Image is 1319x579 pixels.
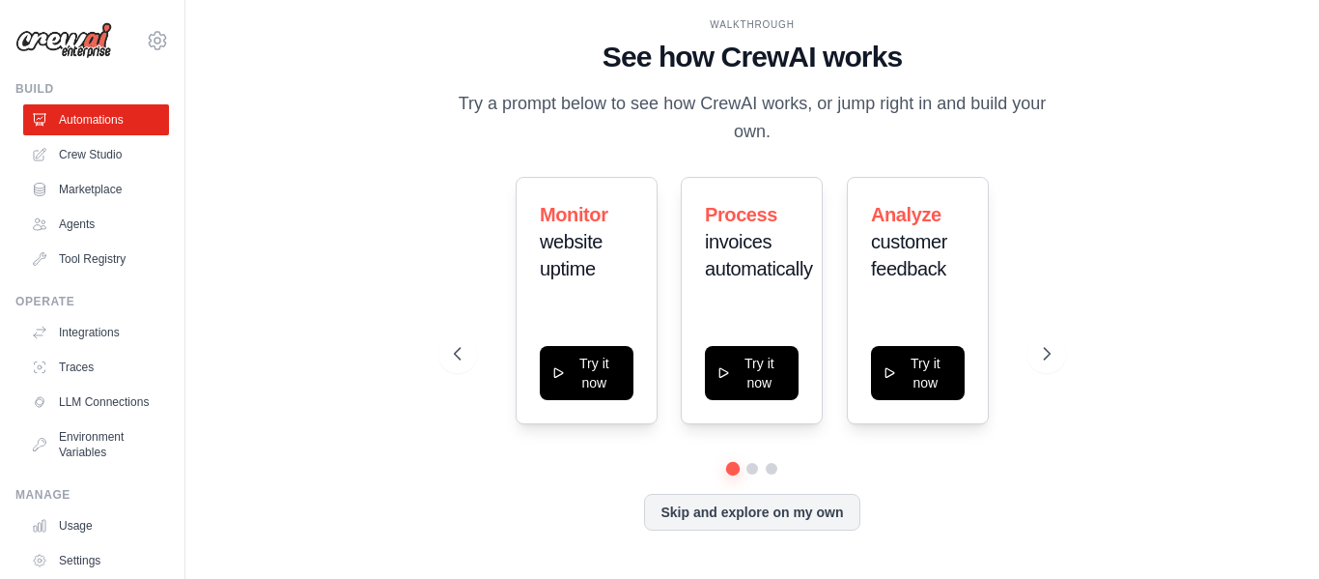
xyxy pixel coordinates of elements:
img: Logo [15,22,112,59]
a: Environment Variables [23,421,169,468]
div: Operate [15,294,169,309]
button: Skip and explore on my own [644,494,859,531]
a: Marketplace [23,174,169,205]
span: customer feedback [871,231,947,279]
a: Agents [23,209,169,240]
a: Usage [23,510,169,541]
a: Settings [23,545,169,576]
span: Analyze [871,204,941,225]
p: Try a prompt below to see how CrewAI works, or jump right in and build your own. [454,90,1051,147]
button: Try it now [871,346,965,400]
span: Monitor [540,204,608,225]
div: Build [15,81,169,97]
span: Process [705,204,777,225]
span: invoices automatically [705,231,813,279]
div: WALKTHROUGH [454,17,1051,32]
a: Crew Studio [23,139,169,170]
a: Tool Registry [23,244,169,275]
a: Integrations [23,317,169,348]
span: website uptime [540,231,603,279]
button: Try it now [705,346,799,400]
button: Try it now [540,346,633,400]
div: Manage [15,487,169,503]
a: Traces [23,352,169,383]
a: LLM Connections [23,387,169,418]
a: Automations [23,104,169,135]
h1: See how CrewAI works [454,40,1051,74]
